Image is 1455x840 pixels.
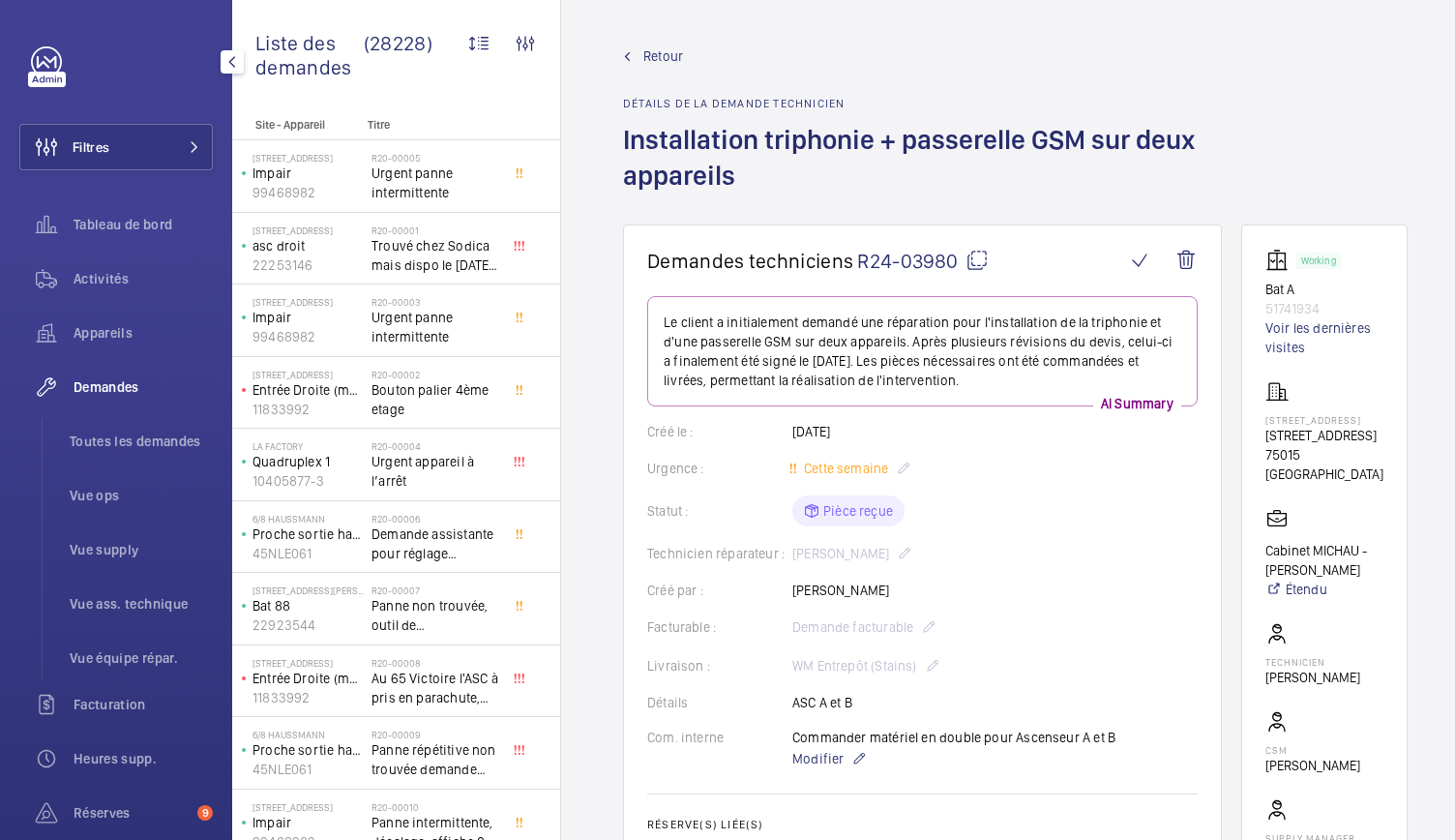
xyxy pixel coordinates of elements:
span: Filtres [73,137,109,157]
p: 11833992 [252,400,364,419]
a: Voir les dernières visites [1265,318,1383,357]
p: Cabinet MICHAU - [PERSON_NAME] [1265,541,1383,580]
p: 11833992 [252,688,364,707]
span: Trouvé chez Sodica mais dispo le [DATE] [URL][DOMAIN_NAME] [371,236,499,275]
h1: Installation triphonie + passerelle GSM sur deux appareils [623,122,1231,225]
h2: R20-00003 [371,296,499,308]
p: Entrée Droite (monte-charge) [252,669,364,688]
h2: R20-00007 [371,585,499,596]
h2: R20-00009 [371,729,499,740]
p: 10405877-3 [252,471,364,491]
p: [PERSON_NAME] [1265,756,1360,775]
p: 22923544 [252,615,364,635]
p: [STREET_ADDRESS] [252,152,364,164]
span: Activités [74,269,213,288]
span: Tableau de bord [74,215,213,234]
p: Entrée Droite (monte-charge) [252,380,364,400]
p: Impair [252,813,364,832]
span: Réserves [74,803,190,823]
button: Filtres [19,124,213,170]
p: Quadruplex 1 [252,452,364,471]
h2: R20-00005 [371,152,499,164]
p: AI Summary [1093,394,1181,413]
p: [STREET_ADDRESS] [252,225,364,236]
p: Site - Appareil [232,118,360,132]
span: Demandes [74,377,213,397]
p: 6/8 Haussmann [252,513,364,525]
p: asc droit [252,236,364,255]
span: Heures supp. [74,749,213,768]
span: 9 [197,805,213,821]
span: Vue ops [70,486,213,505]
h2: Réserve(s) liée(s) [647,818,1198,831]
p: La Factory [252,440,364,452]
h2: R20-00008 [371,657,499,669]
p: Proche sortie hall Pelletier [252,525,364,544]
p: [STREET_ADDRESS] [1265,414,1383,426]
p: [STREET_ADDRESS] [252,657,364,669]
span: Appareils [74,323,213,343]
p: Impair [252,164,364,183]
span: Au 65 Victoire l'ASC à pris en parachute, toutes les sécu coupé, il est au 3 ème, asc sans machin... [371,669,499,707]
p: [PERSON_NAME] [1265,668,1360,687]
h2: R20-00006 [371,513,499,525]
p: 22253146 [252,255,364,275]
span: Facturation [74,695,213,714]
span: Retour [643,46,683,66]
p: [STREET_ADDRESS] [252,801,364,813]
p: Bat A [1265,280,1383,299]
p: Titre [368,118,495,132]
span: Urgent panne intermittente [371,164,499,202]
span: Demande assistante pour réglage d'opérateurs porte cabine double accès [371,525,499,563]
h2: R20-00002 [371,369,499,380]
p: CSM [1265,744,1360,756]
span: Liste des demandes [255,31,364,79]
span: Demandes techniciens [647,249,853,273]
span: Toutes les demandes [70,432,213,451]
span: Panne répétitive non trouvée demande assistance expert technique [371,740,499,779]
p: 45NLE061 [252,544,364,563]
p: Working [1301,257,1336,264]
h2: R20-00010 [371,801,499,813]
span: Vue supply [70,540,213,559]
p: Impair [252,308,364,327]
span: Urgent appareil à l’arrêt [371,452,499,491]
p: 6/8 Haussmann [252,729,364,740]
p: [STREET_ADDRESS] [252,369,364,380]
p: [STREET_ADDRESS][PERSON_NAME] [252,585,364,596]
p: Proche sortie hall Pelletier [252,740,364,760]
p: 99468982 [252,183,364,202]
span: Bouton palier 4ème etage [371,380,499,419]
p: Le client a initialement demandé une réparation pour l'installation de la triphonie et d'une pass... [664,313,1181,390]
p: Technicien [1265,656,1360,668]
span: Urgent panne intermittente [371,308,499,346]
h2: R20-00004 [371,440,499,452]
p: [STREET_ADDRESS] [1265,426,1383,445]
p: 51741934 [1265,299,1383,318]
a: Étendu [1265,580,1383,599]
img: elevator.svg [1265,249,1296,272]
p: [STREET_ADDRESS] [252,296,364,308]
p: Bat 88 [252,596,364,615]
p: 45NLE061 [252,760,364,779]
span: Vue équipe répar. [70,648,213,668]
span: Vue ass. technique [70,594,213,614]
h2: Détails de la demande technicien [623,97,1231,110]
h2: R20-00001 [371,225,499,236]
span: Panne non trouvée, outil de déverouillouge impératif pour le diagnostic [371,596,499,635]
p: 99468982 [252,327,364,346]
span: Modifier [792,749,844,768]
span: R24-03980 [857,249,989,273]
p: 75015 [GEOGRAPHIC_DATA] [1265,445,1383,484]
